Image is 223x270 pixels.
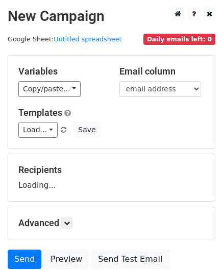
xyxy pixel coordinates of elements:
[18,164,205,176] h5: Recipients
[18,122,58,138] a: Load...
[8,250,41,269] a: Send
[18,107,62,118] a: Templates
[54,35,121,43] a: Untitled spreadsheet
[8,8,215,25] h2: New Campaign
[18,217,205,229] h5: Advanced
[44,250,89,269] a: Preview
[143,34,215,45] span: Daily emails left: 0
[18,81,81,97] a: Copy/paste...
[143,35,215,43] a: Daily emails left: 0
[119,66,205,77] h5: Email column
[73,122,100,138] button: Save
[91,250,169,269] a: Send Test Email
[18,164,205,191] div: Loading...
[8,35,122,43] small: Google Sheet:
[18,66,104,77] h5: Variables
